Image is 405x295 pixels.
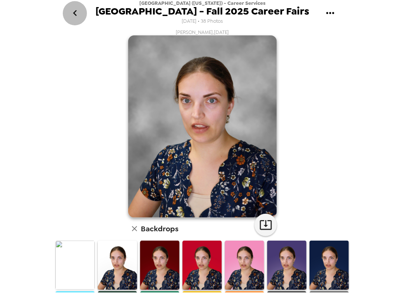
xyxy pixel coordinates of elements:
h6: Backdrops [141,223,178,235]
button: gallery menu [318,1,342,25]
img: Original [55,241,95,290]
span: [GEOGRAPHIC_DATA] - Fall 2025 Career Fairs [96,6,310,16]
img: user [128,35,277,218]
span: [PERSON_NAME] , [DATE] [176,29,229,35]
span: [DATE] • 38 Photos [182,16,223,26]
button: go back [63,1,87,25]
